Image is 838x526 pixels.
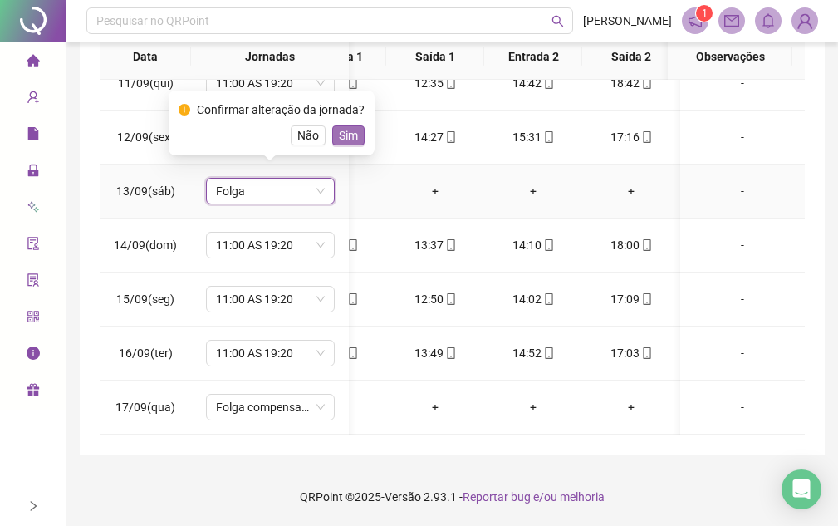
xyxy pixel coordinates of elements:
[463,490,605,504] span: Reportar bug e/ou melhoria
[191,34,349,80] th: Jornadas
[595,128,667,146] div: 17:16
[444,131,457,143] span: mobile
[100,34,191,80] th: Data
[332,125,365,145] button: Sim
[640,239,653,251] span: mobile
[542,239,555,251] span: mobile
[216,233,325,258] span: 11:00 AS 19:20
[595,74,667,92] div: 18:42
[117,130,174,144] span: 12/09(sex)
[118,76,174,90] span: 11/09(qui)
[693,236,791,254] div: -
[542,131,555,143] span: mobile
[216,395,325,420] span: Folga compensatória
[399,344,471,362] div: 13:49
[444,239,457,251] span: mobile
[27,266,40,299] span: solution
[497,128,569,146] div: 15:31
[216,71,325,96] span: 11:00 AS 19:20
[724,13,739,28] span: mail
[595,182,667,200] div: +
[497,344,569,362] div: 14:52
[345,239,359,251] span: mobile
[216,179,325,204] span: Folga
[385,490,421,504] span: Versão
[339,126,358,145] span: Sim
[640,131,653,143] span: mobile
[444,347,457,359] span: mobile
[583,12,672,30] span: [PERSON_NAME]
[595,344,667,362] div: 17:03
[27,229,40,263] span: audit
[702,7,708,19] span: 1
[66,468,838,526] footer: QRPoint © 2025 - 2.93.1 -
[399,290,471,308] div: 12:50
[345,293,359,305] span: mobile
[27,339,40,372] span: info-circle
[216,287,325,312] span: 11:00 AS 19:20
[497,74,569,92] div: 14:42
[399,182,471,200] div: +
[640,347,653,359] span: mobile
[497,398,569,416] div: +
[27,156,40,189] span: lock
[582,34,680,80] th: Saída 2
[345,77,359,89] span: mobile
[681,47,779,66] span: Observações
[444,77,457,89] span: mobile
[542,77,555,89] span: mobile
[497,290,569,308] div: 14:02
[693,74,791,92] div: -
[782,469,821,509] div: Open Intercom Messenger
[114,238,177,252] span: 14/09(dom)
[542,347,555,359] span: mobile
[693,128,791,146] div: -
[484,34,582,80] th: Entrada 2
[551,15,564,27] span: search
[399,128,471,146] div: 14:27
[595,236,667,254] div: 18:00
[297,126,319,145] span: Não
[693,290,791,308] div: -
[216,341,325,366] span: 11:00 AS 19:20
[668,34,792,80] th: Observações
[595,398,667,416] div: +
[640,293,653,305] span: mobile
[291,125,326,145] button: Não
[497,182,569,200] div: +
[27,47,40,80] span: home
[693,398,791,416] div: -
[761,13,776,28] span: bell
[27,500,39,512] span: right
[27,120,40,153] span: file
[696,5,713,22] sup: 1
[497,236,569,254] div: 14:10
[693,344,791,362] div: -
[386,34,484,80] th: Saída 1
[345,347,359,359] span: mobile
[542,293,555,305] span: mobile
[688,13,703,28] span: notification
[693,182,791,200] div: -
[399,236,471,254] div: 13:37
[116,184,175,198] span: 13/09(sáb)
[115,401,175,414] span: 17/09(qua)
[640,77,653,89] span: mobile
[595,290,667,308] div: 17:09
[444,293,457,305] span: mobile
[27,376,40,409] span: gift
[27,83,40,116] span: user-add
[119,347,173,360] span: 16/09(ter)
[27,302,40,336] span: qrcode
[116,292,174,306] span: 15/09(seg)
[179,104,190,116] span: exclamation-circle
[399,74,471,92] div: 12:35
[197,101,365,119] div: Confirmar alteração da jornada?
[792,8,817,33] img: 75375
[399,398,471,416] div: +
